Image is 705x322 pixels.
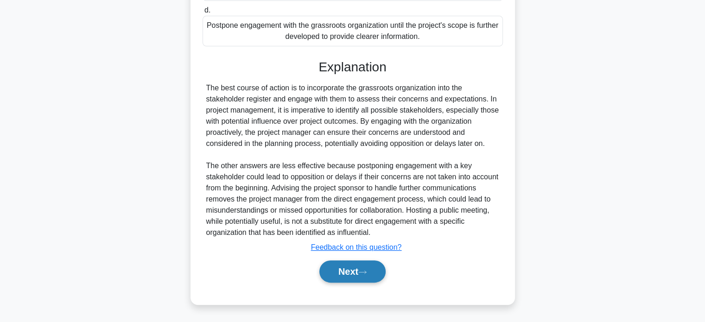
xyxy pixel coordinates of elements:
[206,82,499,238] div: The best course of action is to incorporate the grassroots organization into the stakeholder regi...
[204,6,210,14] span: d.
[208,59,497,75] h3: Explanation
[203,16,503,46] div: Postpone engagement with the grassroots organization until the project's scope is further develop...
[319,260,386,283] button: Next
[311,243,402,251] a: Feedback on this question?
